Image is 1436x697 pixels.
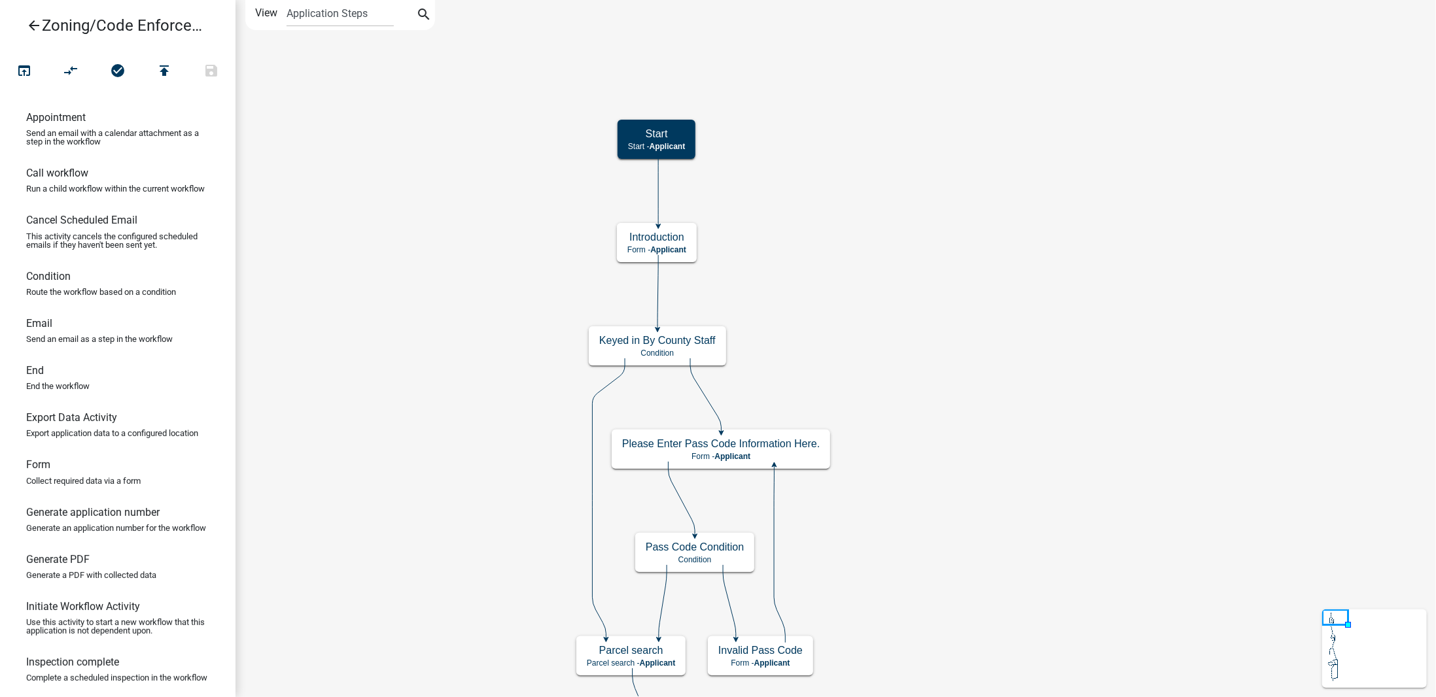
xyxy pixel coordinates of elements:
p: Form - [622,452,820,461]
i: search [416,7,432,25]
i: compare_arrows [63,63,79,81]
span: Applicant [640,658,676,668]
button: No problems [94,58,141,86]
p: Send an email with a calendar attachment as a step in the workflow [26,129,209,146]
h6: Cancel Scheduled Email [26,214,137,226]
h6: Form [26,458,50,471]
a: Zoning/Code Enforcement Complaint [10,10,215,41]
p: End the workflow [26,382,90,390]
span: Applicant [650,245,686,254]
span: Applicant [715,452,751,461]
h5: Please Enter Pass Code Information Here. [622,437,820,450]
button: Publish [141,58,188,86]
p: Run a child workflow within the current workflow [26,184,205,193]
span: Applicant [754,658,790,668]
h6: Condition [26,270,71,282]
h6: End [26,364,44,377]
p: Route the workflow based on a condition [26,288,176,296]
h6: Call workflow [26,167,88,179]
h6: Email [26,317,52,330]
button: search [413,5,434,26]
p: Condition [599,348,716,358]
i: check_circle [110,63,126,81]
button: Save [188,58,235,86]
h5: Pass Code Condition [646,541,744,553]
p: Send an email as a step in the workflow [26,335,173,343]
p: Generate an application number for the workflow [26,524,206,532]
h6: Generate application number [26,506,160,518]
p: Export application data to a configured location [26,429,198,437]
p: Parcel search - [587,658,675,668]
p: Complete a scheduled inspection in the workflow [26,673,207,682]
div: Workflow actions [1,58,235,89]
p: Start - [628,142,685,151]
h6: Inspection complete [26,656,119,668]
h6: Export Data Activity [26,411,117,424]
p: This activity cancels the configured scheduled emails if they haven't been sent yet. [26,232,209,249]
i: open_in_browser [16,63,32,81]
button: Test Workflow [1,58,48,86]
p: Condition [646,555,744,564]
h5: Parcel search [587,644,675,656]
h5: Introduction [627,231,686,243]
button: Auto Layout [47,58,94,86]
h5: Invalid Pass Code [718,644,803,656]
h5: Keyed in By County Staff [599,334,716,347]
p: Collect required data via a form [26,477,141,485]
h5: Start [628,127,685,140]
p: Form - [627,245,686,254]
i: arrow_back [26,18,42,36]
h6: Appointment [26,111,86,124]
p: Use this activity to start a new workflow that this application is not dependent upon. [26,618,209,635]
span: Applicant [650,142,686,151]
h6: Generate PDF [26,553,90,566]
i: save [203,63,219,81]
p: Generate a PDF with collected data [26,571,156,579]
p: Form - [718,658,803,668]
i: publish [156,63,172,81]
h6: Initiate Workflow Activity [26,600,140,613]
